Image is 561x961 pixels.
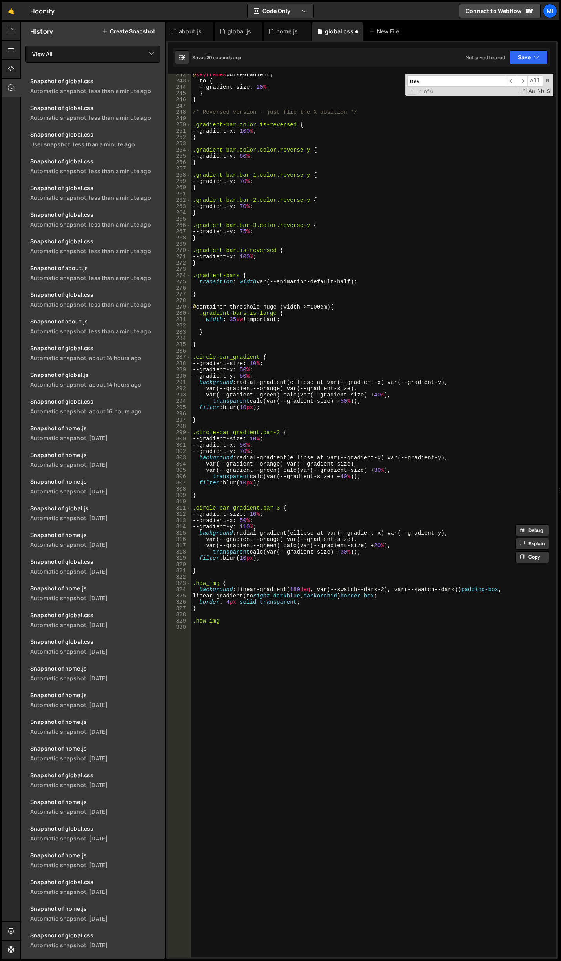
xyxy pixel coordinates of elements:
[325,27,353,35] div: global.css
[168,599,191,605] div: 326
[30,238,160,245] div: Snapshot of global.css
[25,420,165,446] a: Snapshot of home.js Automatic snapshot, [DATE]
[168,191,191,197] div: 261
[30,798,160,806] div: Snapshot of home.js
[25,660,165,687] a: Snapshot of home.js Automatic snapshot, [DATE]
[168,561,191,568] div: 320
[528,88,536,95] span: CaseSensitive Search
[30,941,160,949] div: Automatic snapshot, [DATE]
[25,313,165,340] a: Snapshot of about.jsAutomatic snapshot, less than a minute ago
[102,28,155,35] button: Create Snapshot
[30,674,160,682] div: Automatic snapshot, [DATE]
[30,932,160,939] div: Snapshot of global.css
[168,235,191,241] div: 268
[168,172,191,178] div: 258
[519,88,527,95] span: RegExp Search
[168,411,191,417] div: 296
[168,103,191,109] div: 247
[168,360,191,367] div: 288
[459,4,541,18] a: Connect to Webflow
[30,167,160,175] div: Automatic snapshot, less than a minute ago
[30,157,160,165] div: Snapshot of global.css
[30,755,160,762] div: Automatic snapshot, [DATE]
[466,54,505,61] div: Not saved to prod
[30,488,160,495] div: Automatic snapshot, [DATE]
[168,480,191,486] div: 307
[25,500,165,526] a: Snapshot of global.js Automatic snapshot, [DATE]
[25,767,165,793] a: Snapshot of global.css Automatic snapshot, [DATE]
[510,50,548,64] button: Save
[168,574,191,580] div: 322
[168,216,191,222] div: 265
[168,71,191,78] div: 242
[168,605,191,612] div: 327
[25,526,165,553] a: Snapshot of home.js Automatic snapshot, [DATE]
[206,54,241,61] div: 20 seconds ago
[25,286,165,313] a: Snapshot of global.cssAutomatic snapshot, less than a minute ago
[30,568,160,575] div: Automatic snapshot, [DATE]
[168,241,191,247] div: 269
[168,417,191,423] div: 297
[168,568,191,574] div: 321
[30,434,160,442] div: Automatic snapshot, [DATE]
[30,745,160,752] div: Snapshot of home.js
[30,915,160,922] div: Automatic snapshot, [DATE]
[168,436,191,442] div: 300
[30,611,160,619] div: Snapshot of global.css
[168,115,191,122] div: 249
[25,900,165,927] a: Snapshot of home.js Automatic snapshot, [DATE]
[168,373,191,379] div: 290
[168,335,191,342] div: 284
[168,285,191,291] div: 276
[168,511,191,517] div: 312
[168,580,191,586] div: 323
[168,530,191,536] div: 315
[408,88,416,95] span: Toggle Replace mode
[515,524,549,536] button: Debug
[25,927,165,954] a: Snapshot of global.css Automatic snapshot, [DATE]
[25,366,165,393] a: Snapshot of global.js Automatic snapshot, about 14 hours ago
[30,665,160,672] div: Snapshot of home.js
[30,344,160,352] div: Snapshot of global.css
[168,342,191,348] div: 285
[506,75,517,87] span: ​
[168,147,191,153] div: 254
[30,274,160,281] div: Automatic snapshot, less than a minute ago
[30,861,160,869] div: Automatic snapshot, [DATE]
[168,467,191,473] div: 305
[543,4,557,18] a: Mi
[168,586,191,593] div: 324
[168,455,191,461] div: 303
[25,633,165,660] a: Snapshot of global.css Automatic snapshot, [DATE]
[179,27,202,35] div: about.js
[168,298,191,304] div: 278
[30,691,160,699] div: Snapshot of home.js
[30,461,160,468] div: Automatic snapshot, [DATE]
[276,27,298,35] div: home.js
[30,531,160,539] div: Snapshot of home.js
[168,210,191,216] div: 264
[168,304,191,310] div: 279
[30,264,160,272] div: Snapshot of about.js
[168,473,191,480] div: 306
[30,381,160,388] div: Automatic snapshot, about 14 hours ago
[168,90,191,97] div: 245
[30,424,160,432] div: Snapshot of home.js
[30,184,160,192] div: Snapshot of global.css
[168,423,191,429] div: 298
[25,126,165,153] a: Snapshot of global.cssUser snapshot, less than a minute ago
[168,247,191,254] div: 270
[168,228,191,235] div: 267
[30,451,160,459] div: Snapshot of home.js
[168,536,191,543] div: 316
[25,580,165,607] a: Snapshot of home.js Automatic snapshot, [DATE]
[30,905,160,912] div: Snapshot of home.js
[168,593,191,599] div: 325
[25,713,165,740] a: Snapshot of home.js Automatic snapshot, [DATE]
[30,371,160,378] div: Snapshot of global.js
[168,272,191,279] div: 274
[25,607,165,633] a: Snapshot of global.css Automatic snapshot, [DATE]
[416,88,437,95] span: 1 of 6
[546,88,551,95] span: Search In Selection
